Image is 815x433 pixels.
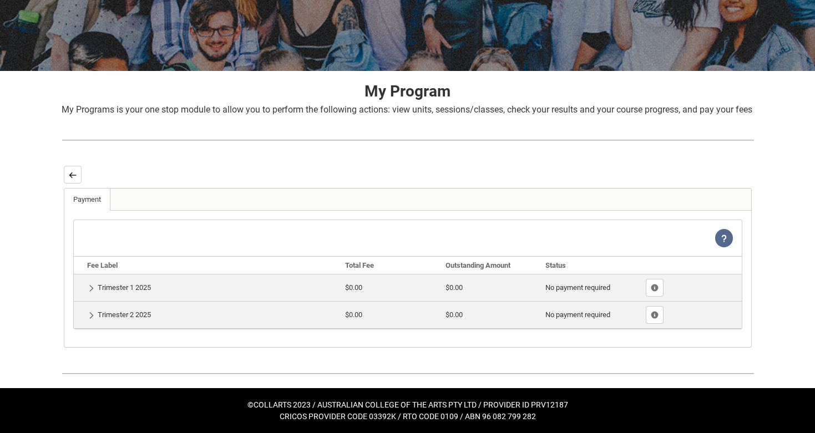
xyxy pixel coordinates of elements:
button: Show Details [87,283,96,293]
span: My Programs is your one stop module to allow you to perform the following actions: view units, se... [62,104,752,115]
b: Fee Label [87,261,118,269]
td: No payment required [541,301,641,328]
span: View Help [715,233,733,242]
lightning-formatted-number: $0.00 [446,310,463,319]
td: No payment required [541,274,641,301]
button: Show Details [87,310,96,320]
button: Back [64,166,82,184]
b: Outstanding Amount [446,261,510,269]
button: Show Fee Lines [646,306,664,324]
b: Total Fee [345,261,374,269]
b: Status [545,261,566,269]
img: REDU_GREY_LINE [62,134,754,146]
lightning-formatted-number: $0.00 [345,283,362,292]
a: Payment [64,189,110,211]
strong: My Program [365,82,450,100]
td: Trimester 2 2025 [74,301,341,328]
img: REDU_GREY_LINE [62,368,754,379]
td: Trimester 1 2025 [74,274,341,301]
button: Show Fee Lines [646,279,664,297]
lightning-formatted-number: $0.00 [345,310,362,319]
lightning-formatted-number: $0.00 [446,283,463,292]
lightning-icon: View Help [715,229,733,247]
